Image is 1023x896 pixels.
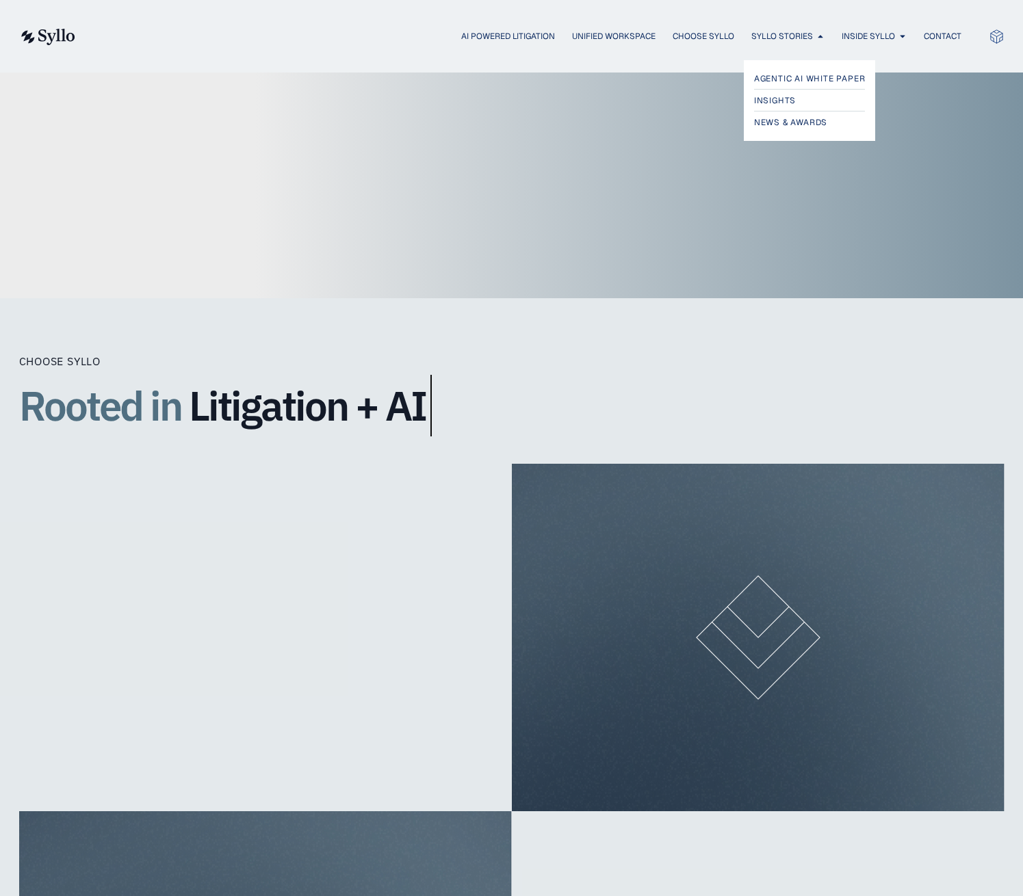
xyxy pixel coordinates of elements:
[751,30,813,42] a: Syllo Stories
[19,353,567,369] div: Choose Syllo
[572,30,656,42] a: Unified Workspace
[754,92,796,109] span: Insights
[673,30,734,42] a: Choose Syllo
[103,30,961,43] nav: Menu
[754,70,866,87] a: Agentic AI White Paper
[754,114,827,131] span: News & Awards
[189,383,426,428] span: Litigation + AI
[754,114,866,131] a: News & Awards
[19,375,181,436] span: Rooted in
[754,92,866,109] a: Insights
[19,29,75,45] img: syllo
[842,30,895,42] a: Inside Syllo
[924,30,961,42] a: Contact
[461,30,555,42] a: AI Powered Litigation
[103,30,961,43] div: Menu Toggle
